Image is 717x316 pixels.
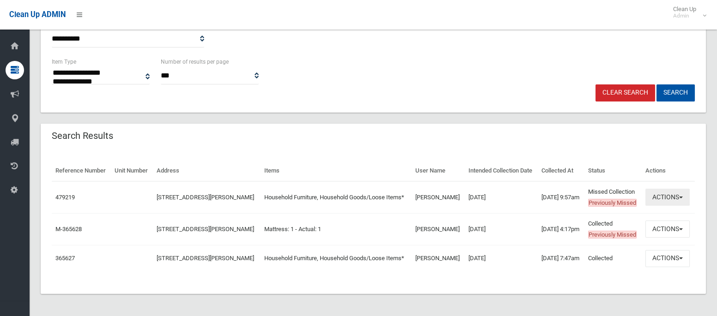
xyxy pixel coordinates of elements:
label: Number of results per page [161,57,229,67]
button: Actions [645,250,690,267]
th: Unit Number [111,161,152,181]
th: Address [153,161,261,181]
a: [STREET_ADDRESS][PERSON_NAME] [157,255,254,262]
a: [STREET_ADDRESS][PERSON_NAME] [157,226,254,233]
label: Item Type [52,57,76,67]
td: [PERSON_NAME] [412,213,465,245]
span: Clean Up [668,6,705,19]
button: Actions [645,189,690,206]
td: Missed Collection [584,181,642,214]
td: Collected [584,245,642,271]
a: M-365628 [55,226,82,233]
span: Previously Missed [588,199,637,207]
a: 365627 [55,255,75,262]
button: Actions [645,221,690,238]
a: 479219 [55,194,75,201]
button: Search [656,84,695,101]
th: Actions [642,161,695,181]
small: Admin [673,12,696,19]
a: [STREET_ADDRESS][PERSON_NAME] [157,194,254,201]
td: [PERSON_NAME] [412,245,465,271]
th: Reference Number [52,161,111,181]
td: Household Furniture, Household Goods/Loose Items* [261,181,412,214]
th: Items [261,161,412,181]
td: Collected [584,213,642,245]
th: User Name [412,161,465,181]
td: [DATE] 7:47am [538,245,584,271]
td: [PERSON_NAME] [412,181,465,214]
th: Intended Collection Date [465,161,538,181]
td: [DATE] [465,245,538,271]
td: [DATE] 4:17pm [538,213,584,245]
th: Status [584,161,642,181]
td: [DATE] 9:57am [538,181,584,214]
span: Clean Up ADMIN [9,10,66,19]
td: Mattress: 1 - Actual: 1 [261,213,412,245]
td: [DATE] [465,213,538,245]
header: Search Results [41,127,124,145]
a: Clear Search [595,84,655,101]
span: Previously Missed [588,231,637,238]
td: Household Furniture, Household Goods/Loose Items* [261,245,412,271]
td: [DATE] [465,181,538,214]
th: Collected At [538,161,584,181]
